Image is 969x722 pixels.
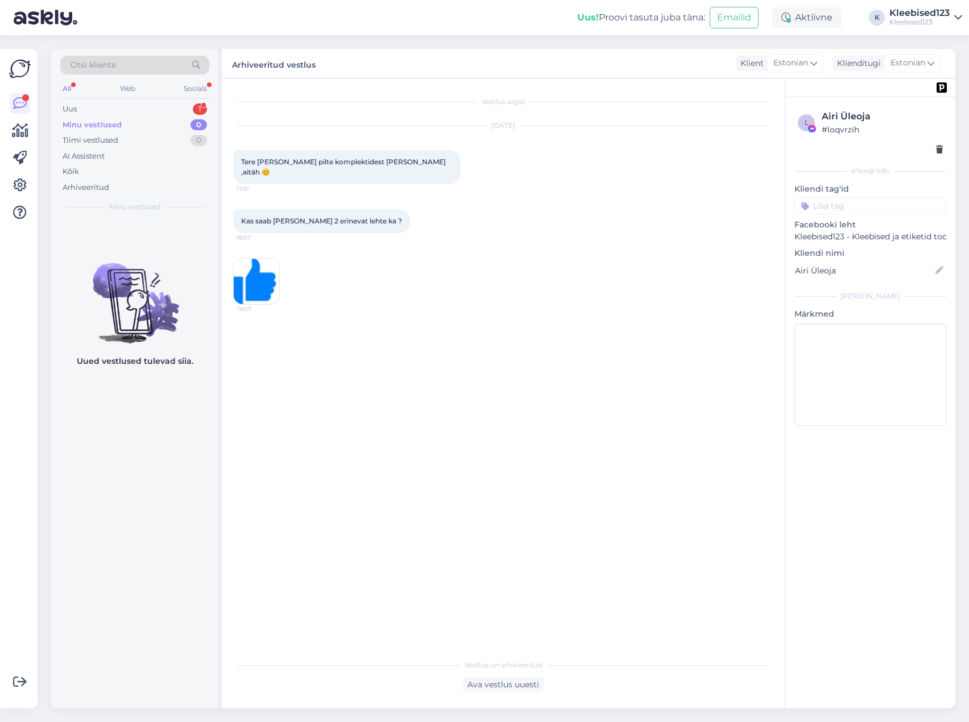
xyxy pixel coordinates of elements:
[822,110,943,123] div: Airi Üleoja
[772,7,842,28] div: Aktiivne
[577,11,705,24] div: Proovi tasuta juba täna:
[833,57,881,69] div: Klienditugi
[241,217,402,225] span: Kas saab [PERSON_NAME] 2 erinevat lehte ka ?
[63,182,109,193] div: Arhiveeritud
[937,82,947,93] img: pd
[794,247,946,259] p: Kliendi nimi
[232,56,316,71] label: Arhiveeritud vestlus
[889,9,962,27] a: Kleebised123Kleebised123
[773,57,808,69] span: Estonian
[233,121,773,131] div: [DATE]
[577,12,599,23] b: Uus!
[794,291,946,301] div: [PERSON_NAME]
[63,151,105,162] div: AI Assistent
[118,81,138,96] div: Web
[63,166,79,177] div: Kõik
[237,305,280,313] span: 19:07
[710,7,759,28] button: Emailid
[60,81,73,96] div: All
[234,259,279,304] img: Attachment
[463,677,544,692] div: Ava vestlus uuesti
[77,355,193,367] p: Uued vestlused tulevad siia.
[9,58,31,80] img: Askly Logo
[233,97,773,107] div: Vestlus algas
[822,123,943,136] div: # loqvrzih
[794,183,946,195] p: Kliendi tag'id
[794,166,946,176] div: Kliendi info
[794,197,946,214] input: Lisa tag
[241,157,448,176] span: Tere [PERSON_NAME] pilte komplektidest [PERSON_NAME] ,aitäh 😊
[736,57,764,69] div: Klient
[794,219,946,231] p: Facebooki leht
[191,119,207,131] div: 0
[71,59,116,71] span: Otsi kliente
[109,202,160,212] span: Minu vestlused
[63,135,118,146] div: Tiimi vestlused
[805,118,809,127] span: l
[63,103,77,115] div: Uus
[193,103,207,115] div: 1
[889,18,950,27] div: Kleebised123
[465,660,543,670] span: Vestlus on arhiveeritud
[794,231,946,243] p: Kleebised123 - Kleebised ja etiketid toodetele ning kleebised autodele.
[51,243,218,345] img: No chats
[63,119,122,131] div: Minu vestlused
[181,81,209,96] div: Socials
[191,135,207,146] div: 0
[889,9,950,18] div: Kleebised123
[794,308,946,320] p: Märkmed
[237,234,279,242] span: 19:07
[869,10,885,26] div: K
[795,264,933,277] input: Lisa nimi
[237,185,279,193] span: 17:51
[891,57,925,69] span: Estonian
